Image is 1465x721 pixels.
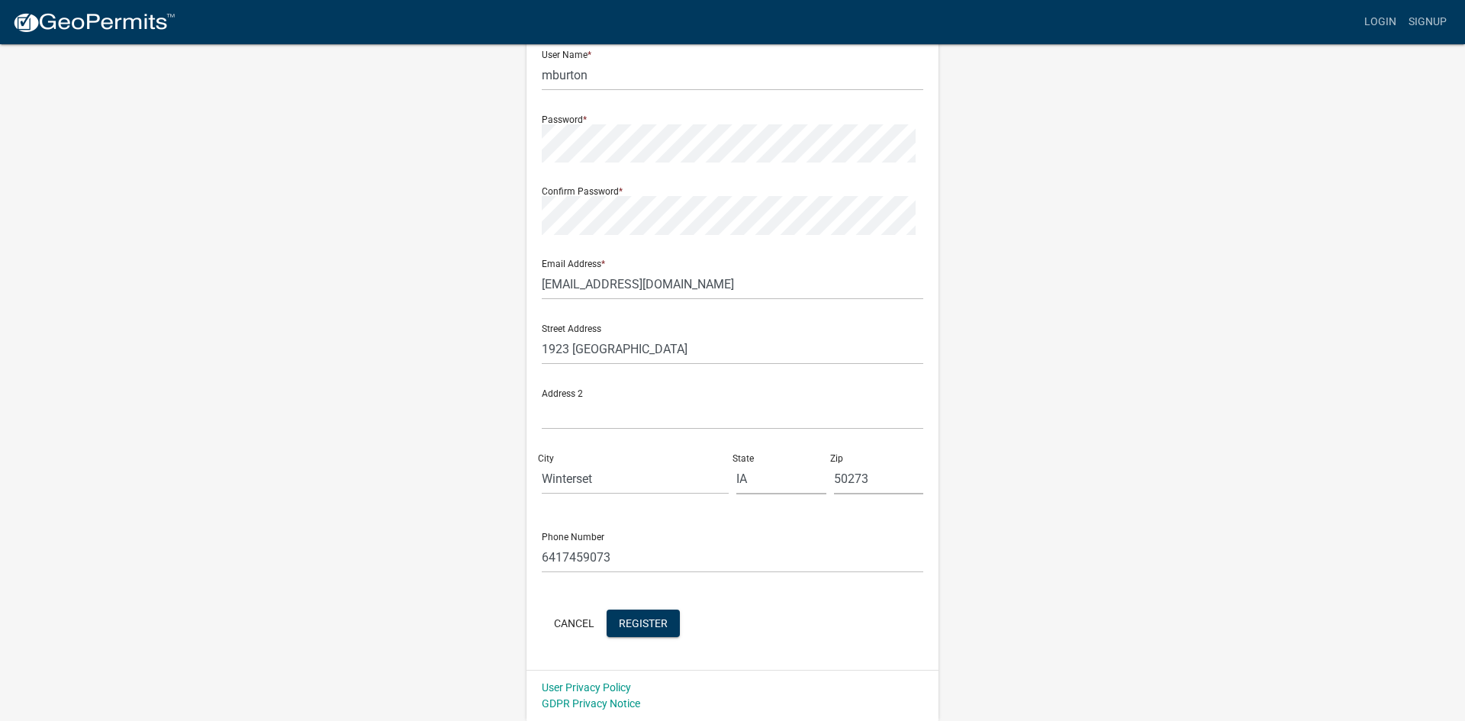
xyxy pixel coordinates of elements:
button: Cancel [542,610,607,637]
a: User Privacy Policy [542,681,631,694]
a: Login [1358,8,1402,37]
a: Signup [1402,8,1453,37]
span: Register [619,617,668,629]
button: Register [607,610,680,637]
a: GDPR Privacy Notice [542,697,640,710]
